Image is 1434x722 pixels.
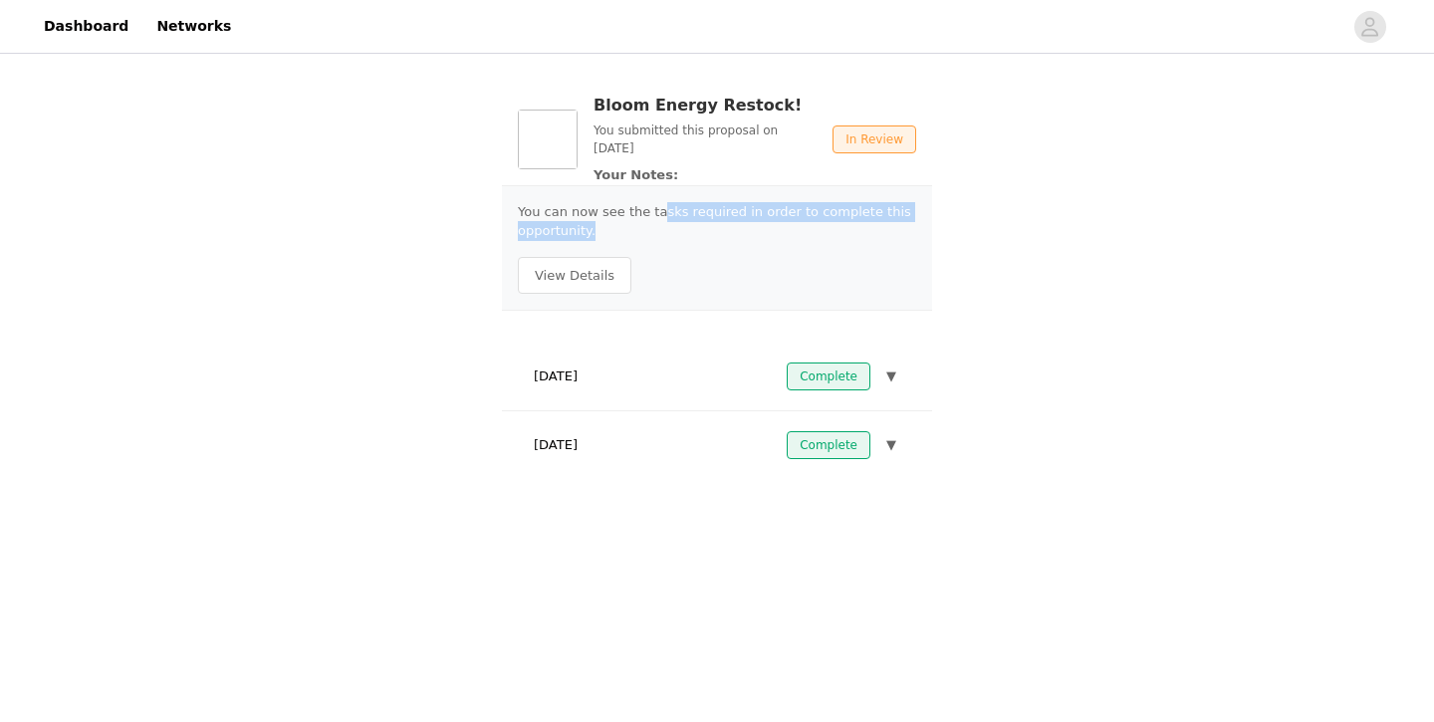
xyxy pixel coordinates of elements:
[518,202,916,241] p: You can now see the tasks required in order to complete this opportunity.
[1360,11,1379,43] div: avatar
[144,4,243,49] a: Networks
[594,165,817,185] p: Your Notes:
[518,257,631,295] button: View Details
[886,435,896,455] span: ▼
[518,110,578,169] img: Bloom Energy Restock!
[882,431,900,459] button: ▼
[594,94,817,118] h3: Bloom Energy Restock!
[787,431,870,459] span: Complete
[518,423,916,467] div: [DATE]
[882,362,900,390] button: ▼
[787,362,870,390] span: Complete
[518,355,916,398] div: [DATE]
[886,366,896,386] span: ▼
[594,121,817,157] p: You submitted this proposal on [DATE]
[833,125,916,153] span: In Review
[32,4,140,49] a: Dashboard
